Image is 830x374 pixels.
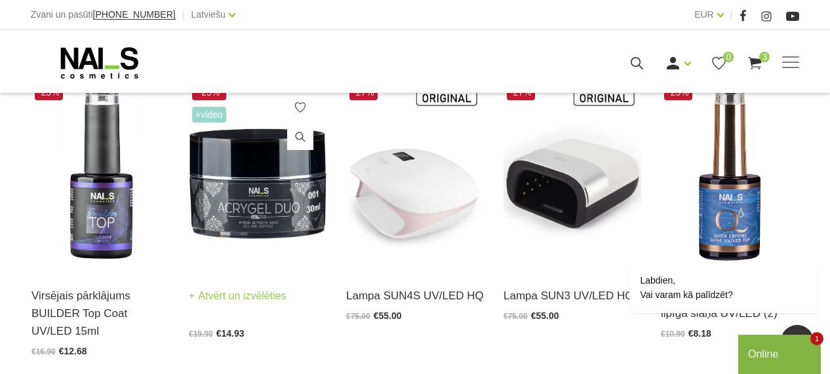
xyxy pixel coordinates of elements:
div: Zvani un pasūti [31,7,176,23]
span: €55.00 [374,310,402,321]
span: 0 [723,52,734,62]
span: €19.90 [189,329,213,339]
span: €75.00 [504,312,528,321]
span: +Video [192,107,226,122]
span: | [730,7,733,23]
span: €10.90 [661,329,685,339]
a: EUR [694,7,714,22]
a: 0 [711,55,727,71]
span: €8.18 [688,328,711,339]
span: €14.93 [216,328,245,339]
iframe: chat widget [738,332,823,374]
span: €12.68 [59,346,87,356]
span: | [182,7,185,23]
a: Lampa SUN3 UV/LED HQ [504,287,641,305]
img: Tips:UV LAMPAZīmola nosaukums:SUNUVModeļa numurs: SUNUV4Profesionālā UV/Led lampa.Garantija: 1 ga... [346,81,484,271]
a: Atvērt un izvēlēties [189,287,287,305]
a: Latviešu [191,7,226,22]
span: [PHONE_NUMBER] [93,9,176,20]
iframe: chat widget [587,144,823,328]
a: Lampa SUN4S UV/LED HQ [346,287,484,305]
span: €55.00 [531,310,559,321]
img: Builder Top virsējais pārklājums bez lipīgā slāņa gellakas/gela pārklājuma izlīdzināšanai un nost... [31,81,169,271]
a: [PHONE_NUMBER] [93,10,176,20]
a: 3 [747,55,763,71]
span: €16.90 [31,347,56,356]
span: 3 [759,52,770,62]
a: Virsējais pārklājums BUILDER Top Coat UV/LED 15ml [31,287,169,341]
img: Kas ir AKRIGELS “DUO GEL” un kādas problēmas tas risina?• Tas apvieno ērti modelējamā akrigela un... [189,81,326,271]
img: Modelis: SUNUV 3Jauda: 48WViļņu garums: 365+405nmKalpošanas ilgums: 50000 HRSPogas vadība:10s/30s... [504,81,641,271]
span: €75.00 [346,312,370,321]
